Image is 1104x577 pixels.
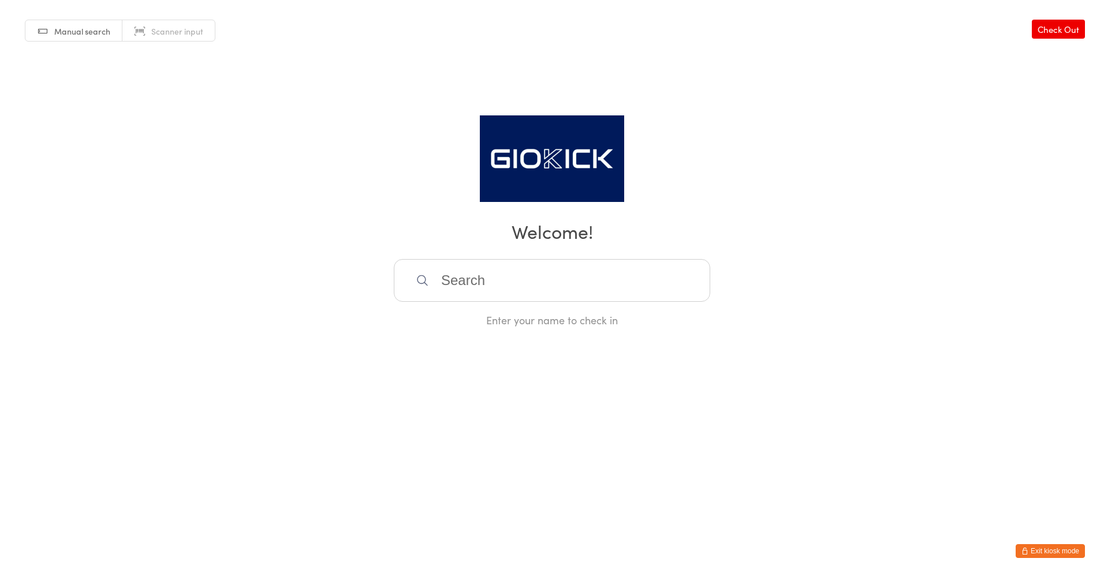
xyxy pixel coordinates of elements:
[12,218,1092,244] h2: Welcome!
[480,115,624,202] img: Giokick Martial Arts
[1032,20,1085,39] a: Check Out
[394,259,710,302] input: Search
[151,25,203,37] span: Scanner input
[1016,544,1085,558] button: Exit kiosk mode
[54,25,110,37] span: Manual search
[394,313,710,327] div: Enter your name to check in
